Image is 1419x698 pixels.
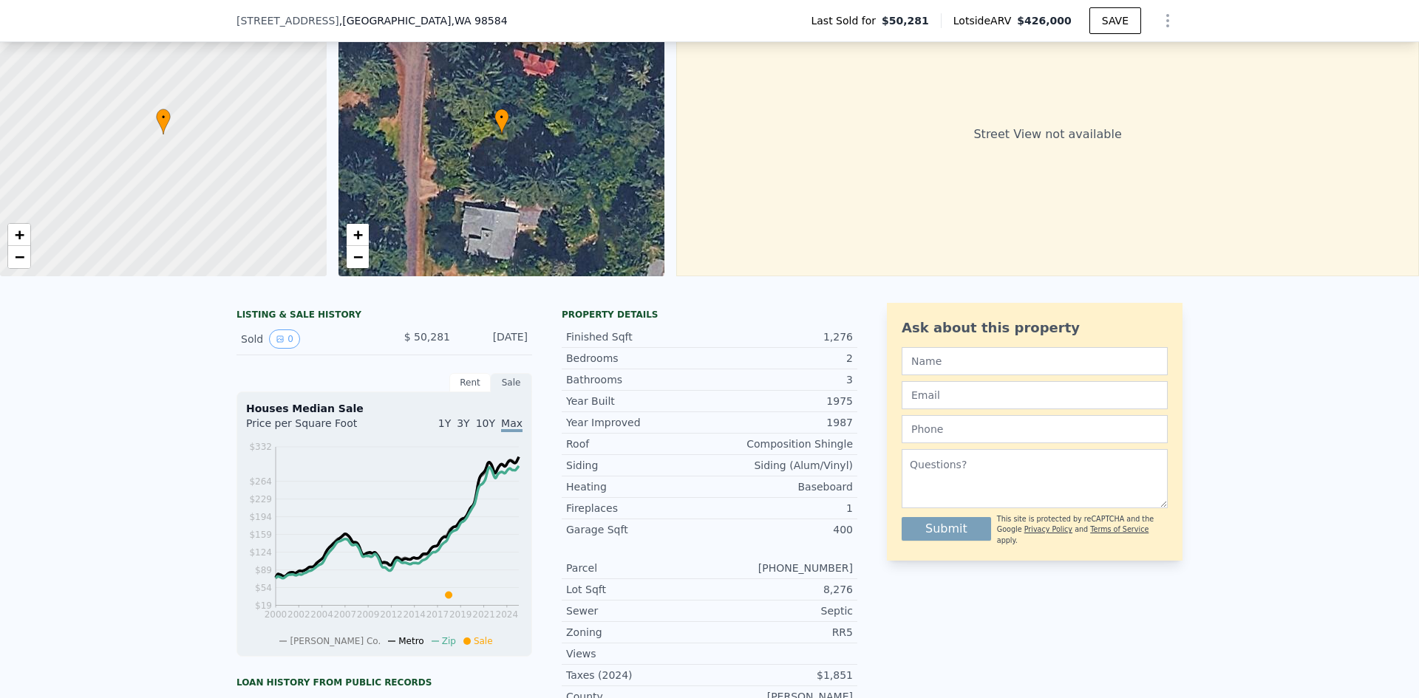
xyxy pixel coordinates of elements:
[15,247,24,266] span: −
[403,609,426,620] tspan: 2014
[902,318,1168,338] div: Ask about this property
[249,530,272,540] tspan: $159
[566,625,709,640] div: Zoning
[709,561,853,575] div: [PHONE_NUMBER]
[709,501,853,516] div: 1
[246,401,523,416] div: Houses Median Sale
[426,609,449,620] tspan: 2017
[566,646,709,661] div: Views
[449,609,472,620] tspan: 2019
[566,329,709,344] div: Finished Sqft
[287,609,310,620] tspan: 2002
[709,372,853,387] div: 3
[236,309,532,324] div: LISTING & SALE HISTORY
[255,565,272,575] tspan: $89
[566,522,709,537] div: Garage Sqft
[811,13,882,28] span: Last Sold for
[249,512,272,522] tspan: $194
[902,381,1168,409] input: Email
[566,501,709,516] div: Fireplaces
[566,668,709,682] div: Taxes (2024)
[501,417,523,432] span: Max
[398,636,423,646] span: Metro
[902,517,991,541] button: Submit
[1017,15,1072,27] span: $426,000
[709,329,853,344] div: 1,276
[1089,7,1141,34] button: SAVE
[709,479,853,494] div: Baseboard
[255,583,272,593] tspan: $54
[236,677,532,688] div: Loan history from public records
[566,394,709,408] div: Year Built
[380,609,403,620] tspan: 2012
[476,417,495,429] span: 10Y
[451,15,507,27] span: , WA 98584
[474,636,493,646] span: Sale
[709,394,853,408] div: 1975
[357,609,380,620] tspan: 2009
[709,603,853,618] div: Septic
[709,625,853,640] div: RR5
[997,514,1168,546] div: This site is protected by reCAPTCHA and the Google and apply.
[472,609,495,620] tspan: 2021
[902,347,1168,375] input: Name
[156,109,171,134] div: •
[156,111,171,124] span: •
[1024,525,1072,533] a: Privacy Policy
[566,582,709,597] div: Lot Sqft
[249,476,272,487] tspan: $264
[566,479,709,494] div: Heating
[709,522,853,537] div: 400
[438,417,451,429] span: 1Y
[709,458,853,473] div: Siding (Alum/Vinyl)
[1090,525,1149,533] a: Terms of Service
[246,416,384,439] div: Price per Square Foot
[339,13,508,28] span: , [GEOGRAPHIC_DATA]
[442,636,456,646] span: Zip
[347,246,369,268] a: Zoom out
[265,609,287,620] tspan: 2000
[494,109,509,134] div: •
[709,415,853,430] div: 1987
[902,415,1168,443] input: Phone
[404,331,450,343] span: $ 50,281
[8,224,30,246] a: Zoom in
[290,636,381,646] span: [PERSON_NAME] Co.
[566,561,709,575] div: Parcel
[566,437,709,451] div: Roof
[241,329,372,349] div: Sold
[310,609,333,620] tspan: 2004
[709,668,853,682] div: $1,851
[353,225,362,244] span: +
[236,13,339,28] span: [STREET_ADDRESS]
[15,225,24,244] span: +
[249,494,272,504] tspan: $229
[462,329,528,349] div: [DATE]
[255,601,272,611] tspan: $19
[566,351,709,366] div: Bedrooms
[709,437,853,451] div: Composition Shingle
[449,373,491,392] div: Rent
[353,247,362,266] span: −
[249,547,272,558] tspan: $124
[494,111,509,124] span: •
[566,603,709,618] div: Sewer
[347,224,369,246] a: Zoom in
[457,417,469,429] span: 3Y
[882,13,929,28] span: $50,281
[709,582,853,597] div: 8,276
[562,309,857,321] div: Property details
[953,13,1017,28] span: Lotside ARV
[709,351,853,366] div: 2
[8,246,30,268] a: Zoom out
[491,373,532,392] div: Sale
[566,458,709,473] div: Siding
[249,442,272,452] tspan: $332
[269,329,300,349] button: View historical data
[1153,6,1182,35] button: Show Options
[566,415,709,430] div: Year Improved
[334,609,357,620] tspan: 2007
[566,372,709,387] div: Bathrooms
[496,609,519,620] tspan: 2024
